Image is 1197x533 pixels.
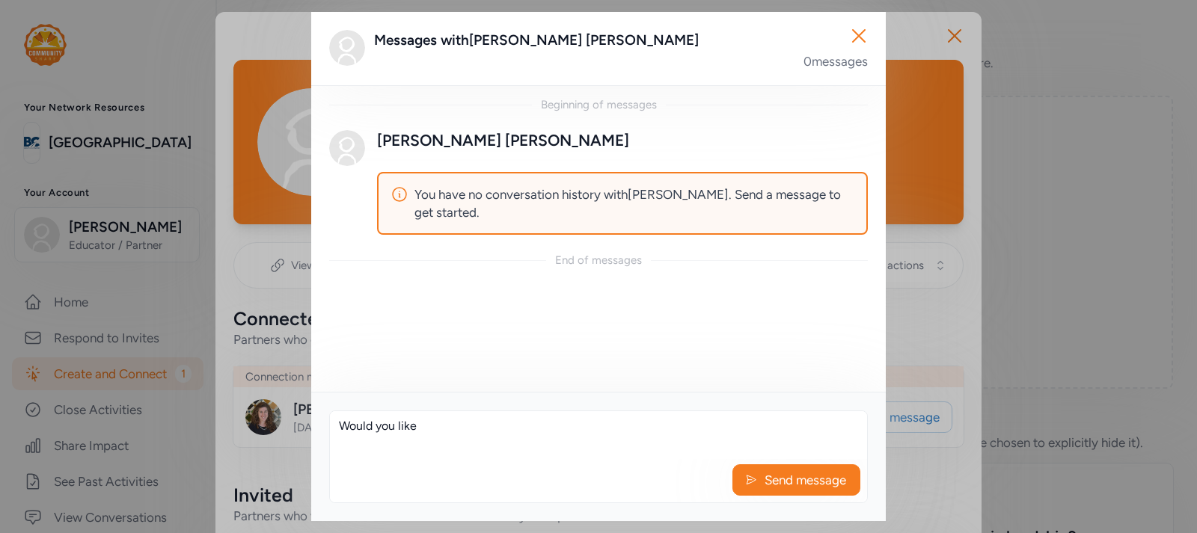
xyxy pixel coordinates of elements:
[541,97,657,112] div: Beginning of messages
[330,411,867,459] textarea: Would you like
[732,464,860,496] button: Send message
[329,130,365,166] img: Avatar
[555,253,642,268] div: End of messages
[803,52,868,70] div: 0 messages
[374,30,868,51] div: Messages with [PERSON_NAME] [PERSON_NAME]
[329,30,365,66] img: Avatar
[377,130,629,151] div: [PERSON_NAME] [PERSON_NAME]
[414,185,854,221] span: You have no conversation history with [PERSON_NAME] . Send a message to get started.
[763,471,848,489] span: Send message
